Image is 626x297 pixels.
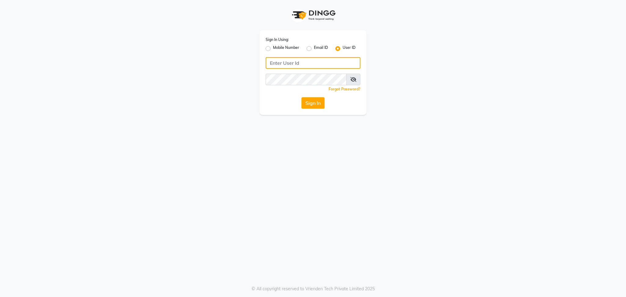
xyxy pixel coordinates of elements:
a: Forgot Password? [329,87,360,91]
input: Username [266,57,360,69]
label: Sign In Using: [266,37,289,42]
button: Sign In [301,97,325,109]
label: Email ID [314,45,328,52]
img: logo1.svg [289,6,337,24]
input: Username [266,74,347,85]
label: User ID [343,45,355,52]
label: Mobile Number [273,45,299,52]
